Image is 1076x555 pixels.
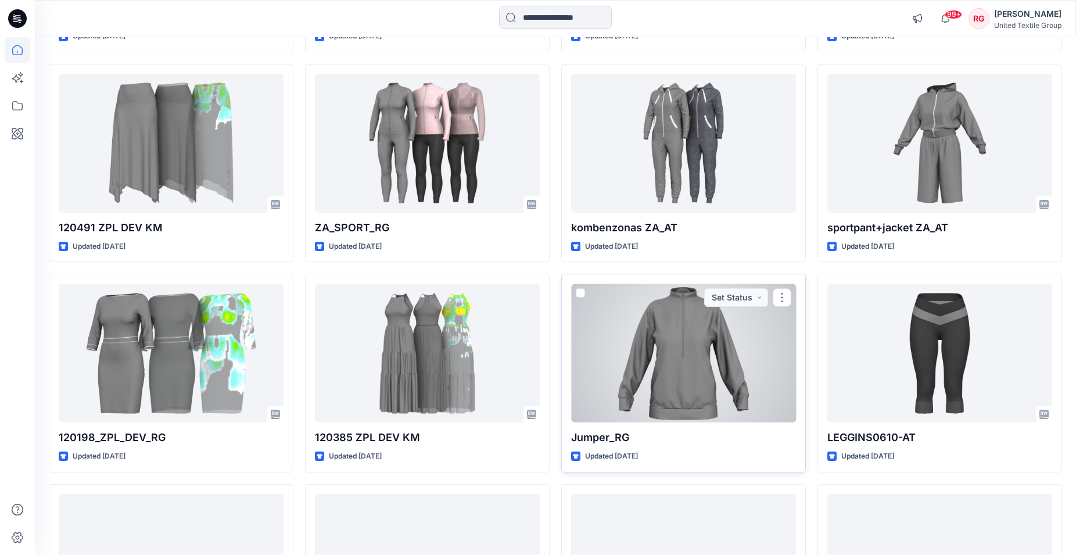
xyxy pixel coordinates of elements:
[571,429,796,446] p: Jumper_RG
[841,450,894,463] p: Updated [DATE]
[571,284,796,422] a: Jumper_RG
[315,74,540,213] a: ZA_SPORT_RG
[315,284,540,422] a: 120385 ZPL DEV KM
[945,10,962,19] span: 99+
[827,74,1052,213] a: sportpant+jacket ZA_AT
[827,284,1052,422] a: LEGGINS0610-AT
[994,7,1061,21] div: [PERSON_NAME]
[73,241,125,253] p: Updated [DATE]
[59,429,284,446] p: 120198_ZPL_DEV_RG
[827,429,1052,446] p: LEGGINS0610-AT
[585,241,638,253] p: Updated [DATE]
[841,241,894,253] p: Updated [DATE]
[329,241,382,253] p: Updated [DATE]
[59,74,284,213] a: 120491 ZPL DEV KM
[969,8,989,29] div: RG
[827,220,1052,236] p: sportpant+jacket ZA_AT
[59,220,284,236] p: 120491 ZPL DEV KM
[315,220,540,236] p: ZA_SPORT_RG
[994,21,1061,30] div: United Textile Group
[59,284,284,422] a: 120198_ZPL_DEV_RG
[571,74,796,213] a: kombenzonas ZA_AT
[571,220,796,236] p: kombenzonas ZA_AT
[315,429,540,446] p: 120385 ZPL DEV KM
[585,450,638,463] p: Updated [DATE]
[73,450,125,463] p: Updated [DATE]
[329,450,382,463] p: Updated [DATE]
